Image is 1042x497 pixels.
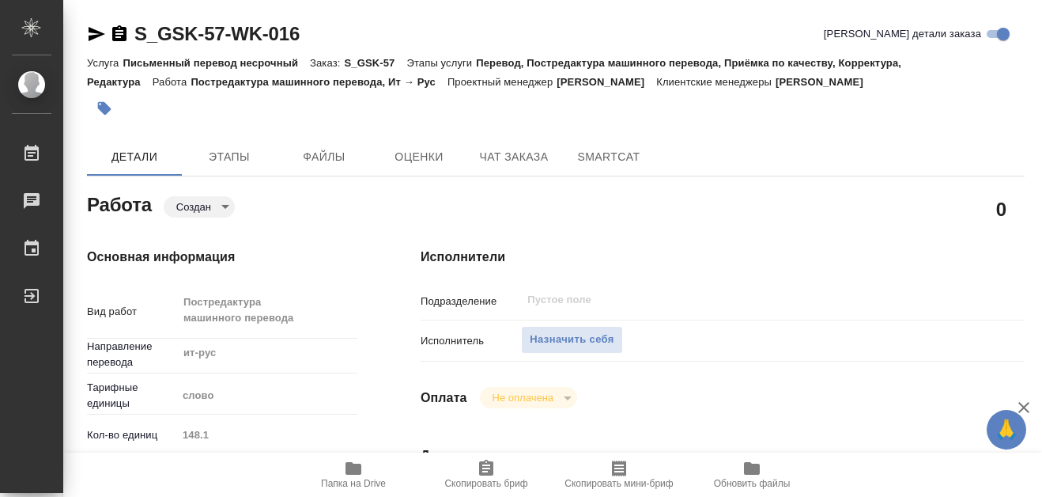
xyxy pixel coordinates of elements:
a: S_GSK-57-WK-016 [134,23,300,44]
button: Создан [172,200,216,214]
span: [PERSON_NAME] детали заказа [824,26,981,42]
span: Папка на Drive [321,478,386,489]
button: Скопировать ссылку для ЯМессенджера [87,25,106,44]
h4: Дополнительно [421,446,1025,465]
input: Пустое поле [177,423,357,446]
p: Постредактура машинного перевода, Ит → Рус [191,76,447,88]
h4: Оплата [421,389,467,408]
button: Назначить себя [521,326,622,354]
p: Услуга [87,57,123,69]
p: Клиентские менеджеры [656,76,776,88]
p: Заказ: [310,57,344,69]
span: Чат заказа [476,147,552,167]
input: Пустое поле [526,290,937,309]
p: Письменный перевод несрочный [123,57,310,69]
button: Скопировать мини-бриф [553,453,685,497]
p: [PERSON_NAME] [557,76,656,88]
p: Работа [153,76,191,88]
h2: 0 [996,195,1006,222]
button: Скопировать ссылку [110,25,129,44]
button: 🙏 [987,410,1026,450]
p: S_GSK-57 [344,57,406,69]
p: Направление перевода [87,339,177,370]
div: Создан [164,196,235,218]
p: Проектный менеджер [447,76,557,88]
p: [PERSON_NAME] [776,76,875,88]
p: Перевод, Постредактура машинного перевода, Приёмка по качеству, Корректура, Редактура [87,57,901,88]
p: Исполнитель [421,333,521,349]
span: Оценки [381,147,457,167]
span: Скопировать мини-бриф [564,478,673,489]
span: 🙏 [993,413,1020,446]
h4: Основная информация [87,248,357,267]
span: SmartCat [571,147,647,167]
div: Создан [480,387,577,408]
button: Обновить файлы [685,453,818,497]
span: Назначить себя [530,331,613,349]
span: Скопировать бриф [444,478,527,489]
p: Этапы услуги [406,57,476,69]
div: слово [177,382,357,409]
span: Файлы [286,147,362,167]
h4: Исполнители [421,248,1025,267]
p: Подразделение [421,294,521,309]
button: Добавить тэг [87,91,122,126]
p: Кол-во единиц [87,427,177,443]
button: Скопировать бриф [420,453,553,497]
span: Этапы [191,147,267,167]
span: Обновить файлы [714,478,791,489]
span: Детали [96,147,172,167]
h2: Работа [87,189,152,218]
button: Папка на Drive [287,453,420,497]
p: Вид работ [87,304,177,320]
button: Не оплачена [488,391,558,404]
p: Тарифные единицы [87,380,177,412]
